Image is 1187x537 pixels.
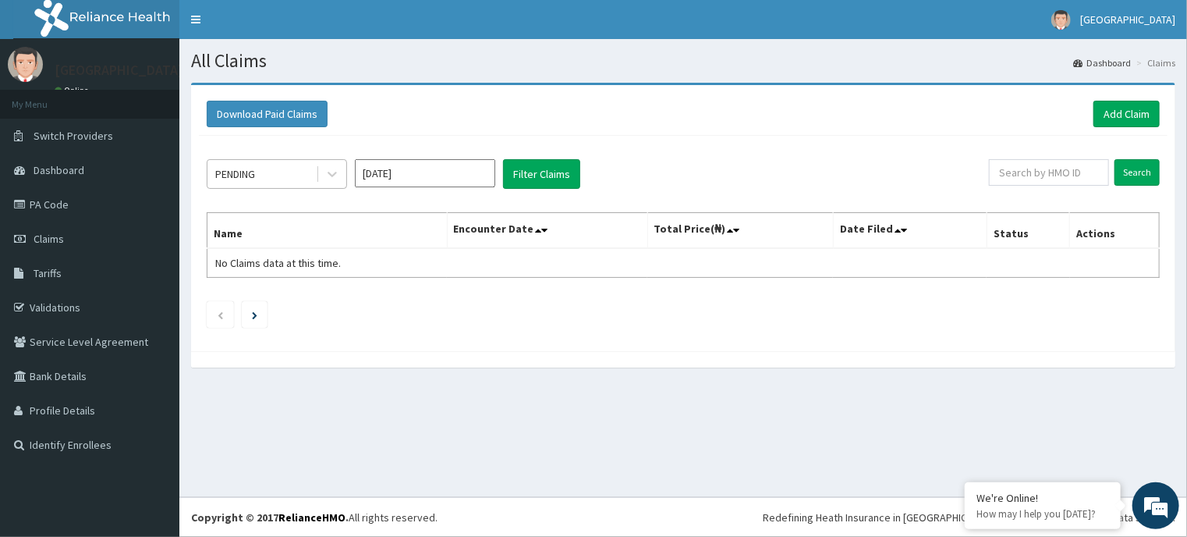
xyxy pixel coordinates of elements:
a: Next page [252,308,257,322]
div: Redefining Heath Insurance in [GEOGRAPHIC_DATA] using Telemedicine and Data Science! [763,510,1175,525]
th: Actions [1070,213,1160,249]
h1: All Claims [191,51,1175,71]
a: Online [55,85,92,96]
img: User Image [8,47,43,82]
th: Total Price(₦) [647,213,833,249]
p: [GEOGRAPHIC_DATA] [55,63,183,77]
th: Date Filed [833,213,987,249]
a: Dashboard [1073,56,1131,69]
span: Claims [34,232,64,246]
th: Name [207,213,448,249]
span: No Claims data at this time. [215,256,341,270]
a: RelianceHMO [278,510,345,525]
span: Switch Providers [34,129,113,143]
input: Search [1114,159,1160,186]
div: We're Online! [976,491,1109,505]
a: Add Claim [1093,101,1160,127]
a: Previous page [217,308,224,322]
th: Encounter Date [447,213,647,249]
p: How may I help you today? [976,507,1109,521]
footer: All rights reserved. [179,497,1187,537]
strong: Copyright © 2017 . [191,510,349,525]
span: [GEOGRAPHIC_DATA] [1080,12,1175,27]
button: Filter Claims [503,159,580,189]
button: Download Paid Claims [207,101,328,127]
li: Claims [1132,56,1175,69]
input: Search by HMO ID [989,159,1109,186]
span: Dashboard [34,163,84,177]
input: Select Month and Year [355,159,495,187]
span: Tariffs [34,266,62,280]
th: Status [987,213,1069,249]
div: PENDING [215,166,255,182]
img: User Image [1051,10,1071,30]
